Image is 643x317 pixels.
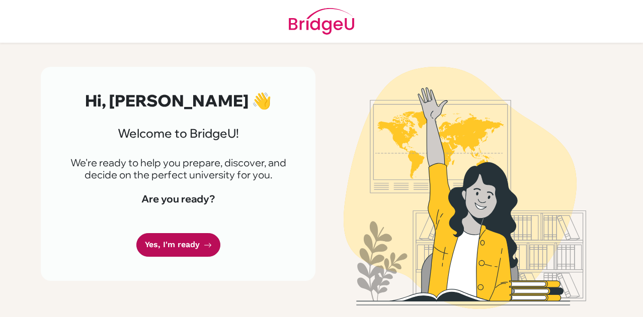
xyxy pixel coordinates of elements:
[136,233,220,257] a: Yes, I'm ready
[65,126,291,141] h3: Welcome to BridgeU!
[65,157,291,181] p: We're ready to help you prepare, discover, and decide on the perfect university for you.
[65,91,291,110] h2: Hi, [PERSON_NAME] 👋
[65,193,291,205] h4: Are you ready?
